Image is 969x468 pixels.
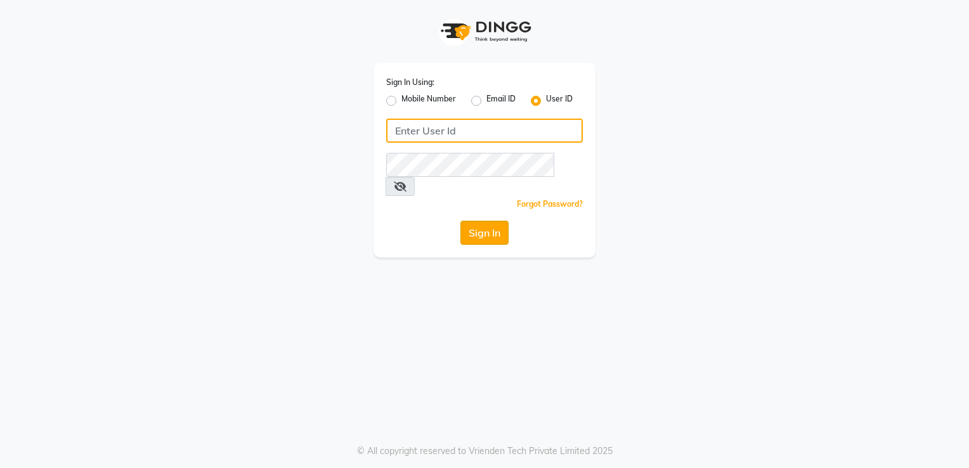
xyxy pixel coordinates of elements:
label: Email ID [486,93,516,108]
input: Username [386,153,554,177]
label: Mobile Number [401,93,456,108]
img: logo1.svg [434,13,535,50]
a: Forgot Password? [517,199,583,209]
button: Sign In [460,221,509,245]
label: Sign In Using: [386,77,434,88]
input: Username [386,119,583,143]
label: User ID [546,93,573,108]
